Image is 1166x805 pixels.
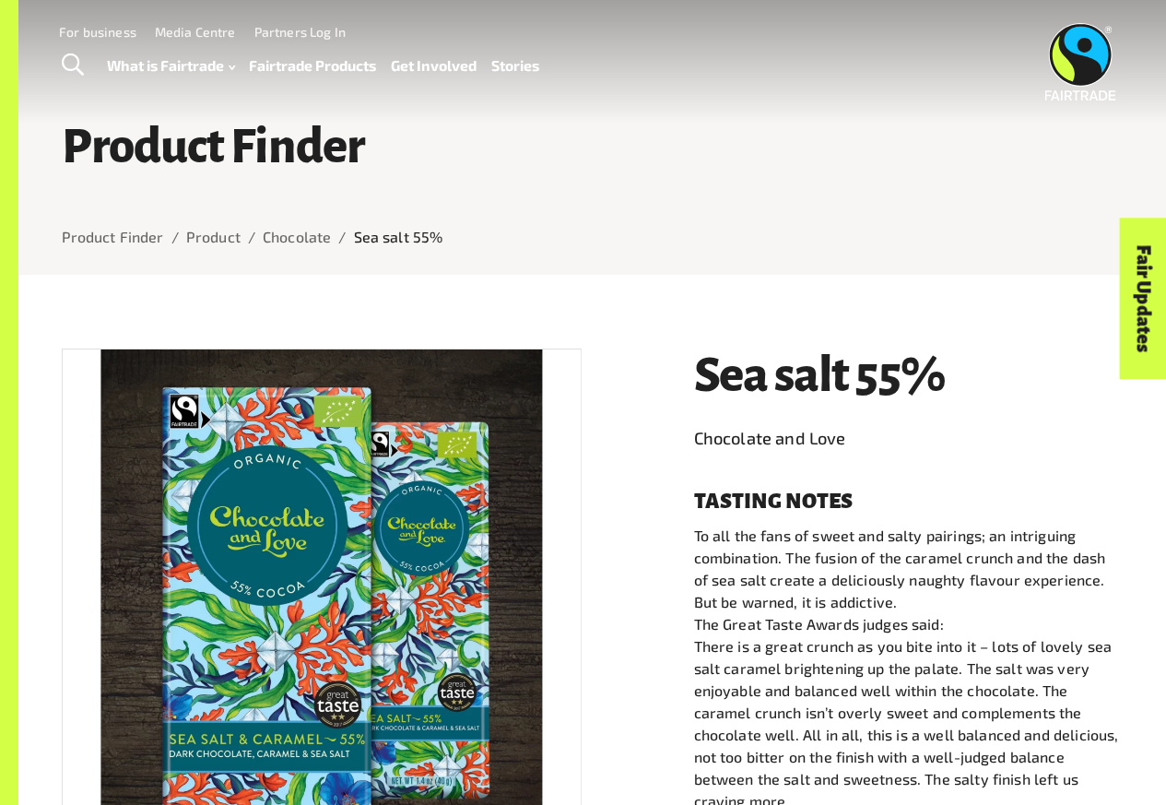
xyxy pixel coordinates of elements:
a: Chocolate [263,228,331,245]
a: Chocolate and Love [694,424,1124,454]
a: What is Fairtrade [107,53,235,78]
h1: Sea salt 55% [694,349,1124,401]
h4: Tasting notes [694,491,1124,514]
a: Product [186,228,241,245]
h1: Product Finder [62,120,1124,172]
a: Product Finder [62,228,164,245]
p: To all the fans of sweet and salty pairings; an intriguing combination. The fusion of the caramel... [694,525,1124,613]
a: Partners Log In [254,24,346,40]
p: The Great Taste Awards judges said: [694,613,1124,635]
nav: breadcrumb [62,226,1124,248]
a: Fairtrade Products [249,53,376,78]
a: Get Involved [391,53,477,78]
p: Sea salt 55% [354,226,443,248]
a: Stories [491,53,539,78]
a: Toggle Search [50,42,95,89]
a: For business [59,24,136,40]
a: Media Centre [155,24,236,40]
li: / [248,226,255,248]
li: / [171,226,179,248]
li: / [338,226,346,248]
img: Fairtrade Australia New Zealand logo [1045,23,1116,101]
